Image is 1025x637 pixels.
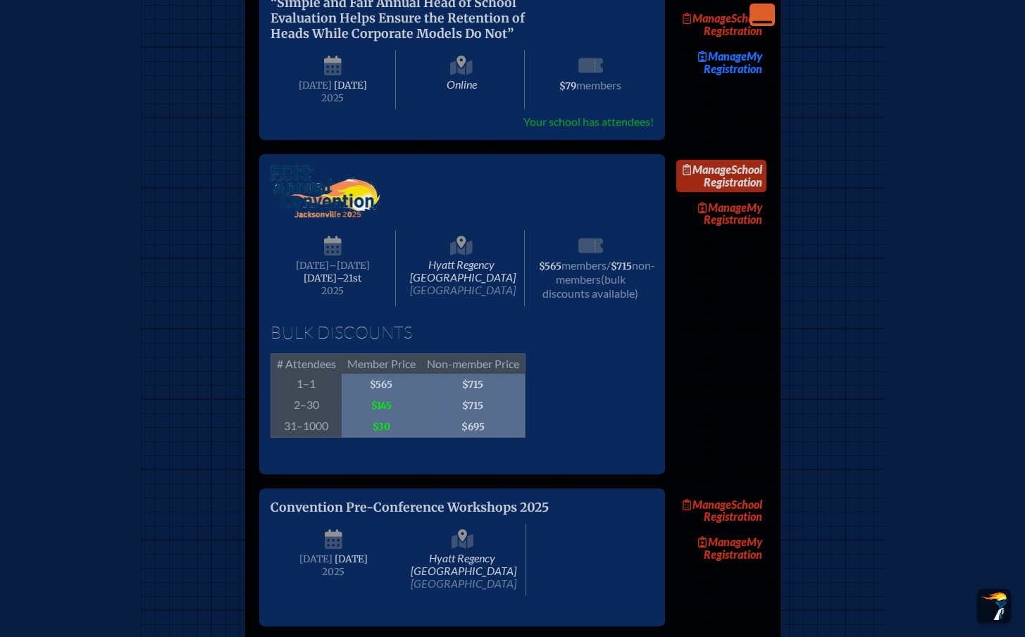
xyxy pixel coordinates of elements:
[421,374,526,395] span: $715
[282,567,386,577] span: 2025
[329,260,370,272] span: –[DATE]
[977,589,1011,623] button: Scroll Top
[683,11,731,25] span: Manage
[282,93,385,103] span: 2025
[342,354,421,374] span: Member Price
[282,286,385,296] span: 2025
[299,553,333,565] span: [DATE]
[556,258,655,286] span: non-members
[683,498,731,511] span: Manage
[271,323,654,343] h1: Bulk Discounts
[683,163,731,176] span: Manage
[335,553,368,565] span: [DATE]
[304,272,361,284] span: [DATE]–⁠21st
[421,416,526,438] span: $695
[676,494,766,526] a: ManageSchool Registration
[698,535,747,548] span: Manage
[542,272,638,300] span: (bulk discounts available)
[980,592,1008,620] img: To the top
[296,260,329,272] span: [DATE]
[271,354,342,374] span: # Attendees
[676,532,766,565] a: ManageMy Registration
[611,260,632,272] span: $715
[399,50,525,109] span: Online
[698,201,747,214] span: Manage
[561,258,607,272] span: members
[676,198,766,230] a: ManageMy Registration
[271,416,342,438] span: 31–1000
[559,80,576,92] span: $79
[411,576,516,590] span: [GEOGRAPHIC_DATA]
[676,160,766,192] a: ManageSchool Registration
[342,374,421,395] span: $565
[271,500,549,515] span: Convention Pre-Conference Workshops 2025
[299,80,332,92] span: [DATE]
[271,165,380,218] img: FCIS Convention 2025
[421,395,526,416] span: $715
[342,395,421,416] span: $145
[607,258,611,272] span: /
[523,115,654,128] span: Your school has attendees!
[334,80,367,92] span: [DATE]
[271,395,342,416] span: 2–30
[421,354,526,374] span: Non-member Price
[698,49,747,63] span: Manage
[539,260,561,272] span: $565
[676,46,766,79] a: ManageMy Registration
[271,374,342,395] span: 1–1
[399,524,526,595] span: Hyatt Regency [GEOGRAPHIC_DATA]
[576,78,621,92] span: members
[410,283,516,296] span: [GEOGRAPHIC_DATA]
[399,230,525,306] span: Hyatt Regency [GEOGRAPHIC_DATA]
[342,416,421,438] span: $30
[676,8,766,41] a: ManageSchool Registration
